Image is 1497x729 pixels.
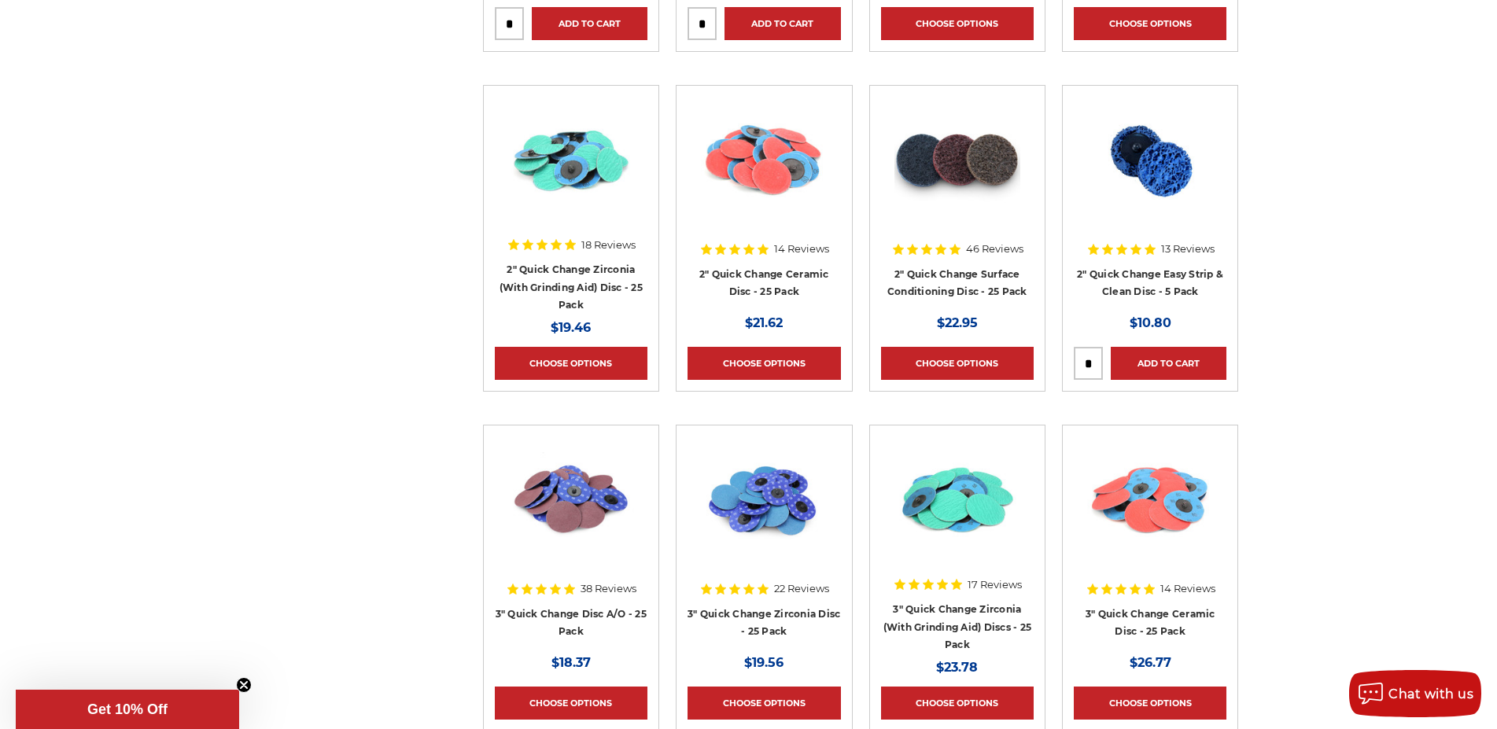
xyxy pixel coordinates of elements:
a: Choose Options [881,347,1034,380]
a: Choose Options [688,347,840,380]
a: 2" Quick Change Surface Conditioning Disc - 25 Pack [887,268,1027,298]
button: Chat with us [1349,670,1481,717]
span: Chat with us [1388,687,1473,701]
a: 3-inch aluminum oxide quick change sanding discs for sanding and deburring [495,436,647,589]
span: $18.37 [551,655,591,670]
a: Choose Options [495,347,647,380]
span: 14 Reviews [1160,584,1215,594]
a: Add to Cart [725,7,840,40]
a: Choose Options [688,687,840,720]
img: 3-inch aluminum oxide quick change sanding discs for sanding and deburring [508,436,634,562]
a: 2 inch quick change sanding disc Ceramic [688,97,840,249]
a: Choose Options [1074,687,1226,720]
span: $10.80 [1130,315,1171,330]
span: 17 Reviews [968,580,1022,590]
span: 38 Reviews [581,584,636,594]
img: Set of 3-inch Metalworking Discs in 80 Grit, quick-change Zirconia abrasive by Empire Abrasives, ... [701,436,827,562]
a: Choose Options [1074,7,1226,40]
a: Set of 3-inch Metalworking Discs in 80 Grit, quick-change Zirconia abrasive by Empire Abrasives, ... [688,436,840,589]
a: 3" Quick Change Ceramic Disc - 25 Pack [1086,608,1215,638]
img: 2 inch zirconia plus grinding aid quick change disc [508,97,634,223]
img: Black Hawk Abrasives 2 inch quick change disc for surface preparation on metals [894,97,1020,223]
a: Add to Cart [1111,347,1226,380]
div: Get 10% OffClose teaser [16,690,239,729]
a: Choose Options [881,7,1034,40]
a: Choose Options [495,687,647,720]
span: 22 Reviews [774,584,829,594]
span: $26.77 [1130,655,1171,670]
span: 46 Reviews [966,244,1023,254]
a: 2 inch strip and clean blue quick change discs [1074,97,1226,249]
a: 3" Quick Change Zirconia (With Grinding Aid) Discs - 25 Pack [883,603,1032,650]
span: $21.62 [745,315,783,330]
img: 2 inch quick change sanding disc Ceramic [701,97,827,223]
span: $22.95 [937,315,978,330]
a: Choose Options [881,687,1034,720]
a: 2" Quick Change Easy Strip & Clean Disc - 5 Pack [1077,268,1223,298]
a: Add to Cart [532,7,647,40]
a: 3" Quick Change Disc A/O - 25 Pack [496,608,647,638]
span: 18 Reviews [581,240,636,250]
span: $19.46 [551,320,591,335]
img: 2 inch strip and clean blue quick change discs [1086,97,1215,223]
a: 2" Quick Change Ceramic Disc - 25 Pack [699,268,829,298]
a: 3" Quick Change Zirconia Disc - 25 Pack [688,608,840,638]
img: 3 inch ceramic roloc discs [1087,436,1213,562]
a: 3 Inch Quick Change Discs with Grinding Aid [881,436,1034,589]
span: 13 Reviews [1161,244,1215,254]
span: 14 Reviews [774,244,829,254]
span: $19.56 [744,655,784,670]
a: 2" Quick Change Zirconia (With Grinding Aid) Disc - 25 Pack [500,263,643,311]
a: 3 inch ceramic roloc discs [1074,436,1226,589]
img: 3 Inch Quick Change Discs with Grinding Aid [894,436,1020,562]
a: Black Hawk Abrasives 2 inch quick change disc for surface preparation on metals [881,97,1034,249]
a: 2 inch zirconia plus grinding aid quick change disc [495,97,647,249]
button: Close teaser [236,677,252,693]
span: $23.78 [936,660,978,675]
span: Get 10% Off [87,701,168,717]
